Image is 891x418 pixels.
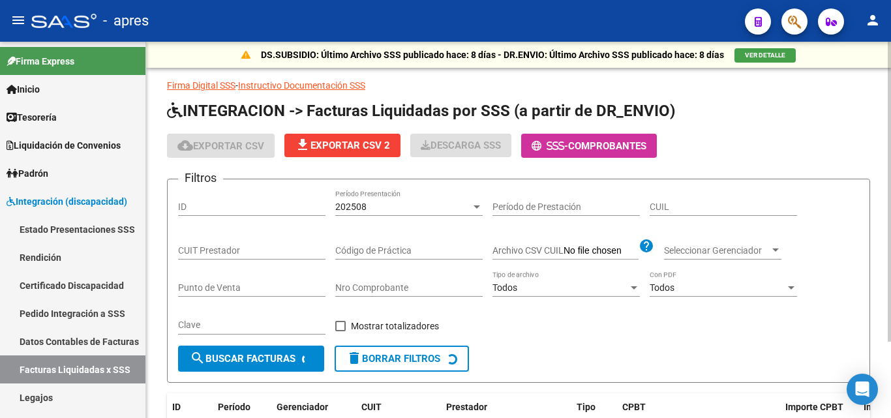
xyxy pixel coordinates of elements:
[167,78,870,93] p: -
[410,134,511,157] button: Descarga SSS
[335,346,469,372] button: Borrar Filtros
[335,202,367,212] span: 202508
[7,166,48,181] span: Padrón
[346,350,362,366] mat-icon: delete
[492,282,517,293] span: Todos
[622,402,646,412] span: CPBT
[177,138,193,153] mat-icon: cloud_download
[238,80,365,91] a: Instructivo Documentación SSS
[190,353,295,365] span: Buscar Facturas
[639,238,654,254] mat-icon: help
[167,134,275,158] button: Exportar CSV
[492,245,564,256] span: Archivo CSV CUIL
[284,134,400,157] button: Exportar CSV 2
[847,374,878,405] div: Open Intercom Messenger
[346,353,440,365] span: Borrar Filtros
[664,245,770,256] span: Seleccionar Gerenciador
[178,169,223,187] h3: Filtros
[568,140,646,152] span: Comprobantes
[7,138,121,153] span: Liquidación de Convenios
[172,402,181,412] span: ID
[865,12,881,28] mat-icon: person
[532,140,568,152] span: -
[295,137,310,153] mat-icon: file_download
[7,54,74,68] span: Firma Express
[564,245,639,257] input: Archivo CSV CUIL
[7,82,40,97] span: Inicio
[7,194,127,209] span: Integración (discapacidad)
[745,52,785,59] span: VER DETALLE
[361,402,382,412] span: CUIT
[277,402,328,412] span: Gerenciador
[178,346,324,372] button: Buscar Facturas
[421,140,501,151] span: Descarga SSS
[650,282,674,293] span: Todos
[190,350,205,366] mat-icon: search
[167,102,675,120] span: INTEGRACION -> Facturas Liquidadas por SSS (a partir de DR_ENVIO)
[521,134,657,158] button: -Comprobantes
[10,12,26,28] mat-icon: menu
[103,7,149,35] span: - apres
[734,48,796,63] button: VER DETALLE
[177,140,264,152] span: Exportar CSV
[446,402,487,412] span: Prestador
[7,110,57,125] span: Tesorería
[351,318,439,334] span: Mostrar totalizadores
[167,80,235,91] a: Firma Digital SSS
[410,134,511,158] app-download-masive: Descarga masiva de comprobantes (adjuntos)
[785,402,843,412] span: Importe CPBT
[295,140,390,151] span: Exportar CSV 2
[261,48,724,62] p: DS.SUBSIDIO: Último Archivo SSS publicado hace: 8 días - DR.ENVIO: Último Archivo SSS publicado h...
